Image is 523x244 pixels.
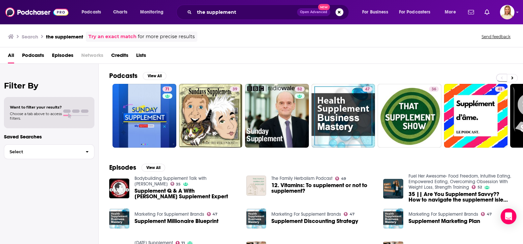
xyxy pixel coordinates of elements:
button: open menu [77,7,110,17]
a: 47 [362,86,372,92]
button: Show profile menu [500,5,514,19]
img: Podchaser - Follow, Share and Rate Podcasts [5,6,68,18]
h3: the supplement [46,34,83,40]
span: Logged in as leannebush [500,5,514,19]
a: 52 [472,185,482,189]
span: 39 [233,86,237,93]
a: 36 [378,84,441,148]
a: 39 [230,86,240,92]
a: Marketing For Supplement Brands [409,211,478,217]
button: Select [4,144,94,159]
span: For Business [362,8,388,17]
a: 71 [162,86,172,92]
img: Supplement Q & A With Alex Rogers Supplement Expert [109,179,129,199]
a: Try an exact match [88,33,137,40]
button: View All [141,164,165,172]
img: Supplement Millionaire Blueprint [109,208,129,229]
span: New [318,4,330,10]
button: open menu [440,7,464,17]
a: Supplement Q & A With Alex Rogers Supplement Expert [135,188,238,199]
span: 52 [478,186,482,189]
p: Saved Searches [4,134,94,140]
a: Show notifications dropdown [482,7,492,18]
span: Networks [81,50,103,63]
h2: Filter By [4,81,94,90]
span: 35 [176,183,181,186]
span: 47 [487,213,492,216]
img: Supplement Marketing Plan [383,208,403,229]
a: Supplement Discounting Strategy [271,218,358,224]
span: Monitoring [140,8,163,17]
button: View All [143,72,166,80]
a: Lists [136,50,146,63]
img: User Profile [500,5,514,19]
h2: Episodes [109,163,136,172]
button: open menu [395,7,440,17]
a: 52 [295,86,305,92]
a: 49 [335,177,346,181]
h3: Search [22,34,38,40]
span: 47 [350,213,355,216]
img: Supplement Discounting Strategy [246,208,266,229]
span: Choose a tab above to access filters. [10,111,62,121]
span: 47 [365,86,370,93]
a: Supplement Marketing Plan [409,218,480,224]
span: 71 [165,86,169,93]
a: 12. Vitamins: To supplement or not to supplement? [246,176,266,196]
button: open menu [136,7,172,17]
a: EpisodesView All [109,163,165,172]
a: 52 [245,84,309,148]
span: Supplement Q & A With [PERSON_NAME] Supplement Expert [135,188,238,199]
span: Podcasts [82,8,101,17]
span: 35 || Are You Supplement Savvy?? How to navigate the supplement isle and my top 3 favs in my supp... [409,191,512,203]
a: 47 [481,212,492,216]
div: Open Intercom Messenger [501,208,516,224]
div: Search podcasts, credits, & more... [183,5,355,20]
a: Charts [109,7,131,17]
a: Episodes [52,50,73,63]
a: Show notifications dropdown [465,7,477,18]
a: Bodybuilding Supplement Talk with Alex Rogers [135,176,207,187]
a: Marketing For Supplement Brands [271,211,341,217]
a: 47 [207,212,218,216]
a: Podcasts [22,50,44,63]
a: PodcastsView All [109,72,166,80]
a: 47 [344,212,355,216]
span: Charts [113,8,127,17]
a: Supplement Millionaire Blueprint [135,218,218,224]
h2: Podcasts [109,72,137,80]
a: Fuel Her Awesome- Food Freedom, Intuitive Eating, Empowered Eating, Overcoming Obsession With Wei... [409,173,511,190]
span: Want to filter your results? [10,105,62,110]
a: All [8,50,14,63]
a: 12. Vitamins: To supplement or not to supplement? [271,183,375,194]
button: Open AdvancedNew [297,8,330,16]
span: 47 [212,213,217,216]
a: 36 [429,86,439,92]
img: 35 || Are You Supplement Savvy?? How to navigate the supplement isle and my top 3 favs in my supp... [383,179,403,199]
span: 49 [341,177,346,180]
span: Open Advanced [300,11,327,14]
span: 36 [432,86,436,93]
a: Credits [111,50,128,63]
button: open menu [358,7,396,17]
span: 43 [498,86,502,93]
a: 43 [444,84,508,148]
span: For Podcasters [399,8,431,17]
span: More [445,8,456,17]
span: Select [4,150,80,154]
a: The Family Herbalism Podcast [271,176,333,181]
span: for more precise results [138,33,195,40]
